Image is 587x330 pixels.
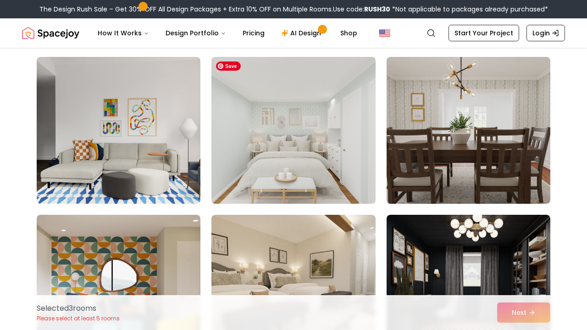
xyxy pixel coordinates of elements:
[333,24,365,42] a: Shop
[364,5,390,14] b: RUSH30
[379,28,390,39] img: United States
[37,315,120,322] p: Please select at least 5 rooms
[274,24,331,42] a: AI Design
[390,5,548,14] span: *Not applicable to packages already purchased*
[22,18,565,48] nav: Global
[333,5,390,14] span: Use code:
[39,5,548,14] div: The Design Rush Sale – Get 30% OFF All Design Packages + Extra 10% OFF on Multiple Rooms.
[22,24,79,42] a: Spacejoy
[216,62,241,71] span: Save
[207,53,379,207] img: Room room-14
[158,24,233,42] button: Design Portfolio
[37,57,200,204] img: Room room-13
[449,25,519,41] a: Start Your Project
[526,25,565,41] a: Login
[90,24,365,42] nav: Main
[22,24,79,42] img: Spacejoy Logo
[235,24,272,42] a: Pricing
[387,57,550,204] img: Room room-15
[90,24,156,42] button: How It Works
[37,303,120,314] p: Selected 3 room s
